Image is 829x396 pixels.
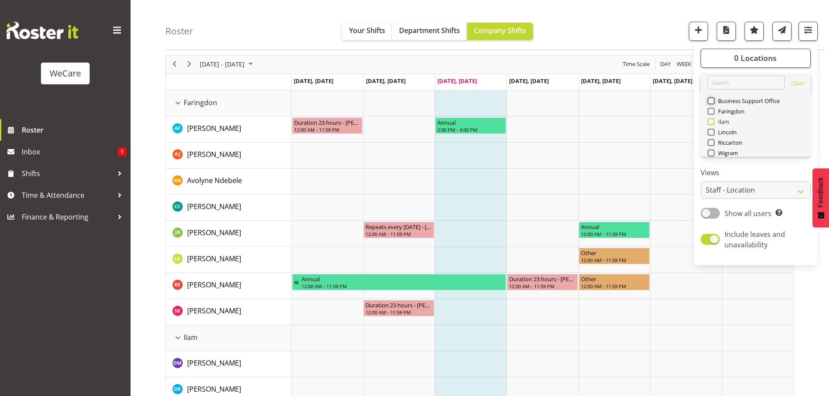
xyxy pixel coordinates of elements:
[22,123,126,136] span: Roster
[166,273,292,299] td: Rachel Els resource
[166,143,292,169] td: Amy Johannsen resource
[187,306,241,316] a: [PERSON_NAME]
[799,22,818,41] button: Filter Shifts
[187,150,241,159] span: [PERSON_NAME]
[166,90,292,116] td: Faringdon resource
[166,325,292,351] td: Ilam resource
[507,274,578,290] div: Rachel Els"s event - Duration 23 hours - Rachel Els Begin From Thursday, August 21, 2025 at 12:00...
[363,300,434,316] div: Saahit Kour"s event - Duration 23 hours - Saahit Kour Begin From Tuesday, August 19, 2025 at 12:0...
[509,274,576,283] div: Duration 23 hours - [PERSON_NAME]
[581,77,621,85] span: [DATE], [DATE]
[474,26,526,35] span: Company Shifts
[715,139,743,146] span: Riccarton
[675,59,693,70] button: Timeline Week
[199,59,245,70] span: [DATE] - [DATE]
[294,118,361,126] div: Duration 23 hours - [PERSON_NAME]
[166,299,292,325] td: Saahit Kour resource
[817,177,825,207] span: Feedback
[437,126,504,133] div: 2:00 PM - 4:00 PM
[294,77,333,85] span: [DATE], [DATE]
[581,256,648,263] div: 12:00 AM - 11:59 PM
[22,189,113,202] span: Time & Attendance
[717,22,736,41] button: Download a PDF of the roster according to the set date range.
[725,209,772,218] span: Show all users
[187,123,241,133] a: [PERSON_NAME]
[659,59,672,70] button: Timeline Day
[187,176,242,185] span: Avolyne Ndebele
[467,23,533,40] button: Company Shifts
[366,300,432,309] div: Duration 23 hours - [PERSON_NAME]
[166,351,292,377] td: Deepti Mahajan resource
[622,59,651,70] span: Time Scale
[166,221,292,247] td: Jane Arps resource
[579,248,650,264] div: Liandy Kritzinger"s event - Other Begin From Friday, August 22, 2025 at 12:00:00 AM GMT+12:00 End...
[7,22,78,39] img: Rosterit website logo
[437,77,477,85] span: [DATE], [DATE]
[579,274,650,290] div: Rachel Els"s event - Other Begin From Friday, August 22, 2025 at 12:00:00 AM GMT+12:00 Ends At Fr...
[581,274,648,283] div: Other
[715,150,738,156] span: Wigram
[294,126,361,133] div: 12:00 AM - 11:59 PM
[187,384,241,394] span: [PERSON_NAME]
[166,116,292,143] td: Alex Ferguson resource
[167,55,182,73] div: previous period
[581,248,648,257] div: Other
[187,123,241,133] span: [PERSON_NAME]
[166,169,292,195] td: Avolyne Ndebele resource
[366,222,432,231] div: Repeats every [DATE] - [PERSON_NAME]
[22,210,113,223] span: Finance & Reporting
[169,59,181,70] button: Previous
[197,55,258,73] div: August 18 - 24, 2025
[745,22,764,41] button: Highlight an important date within the roster.
[184,59,195,70] button: Next
[22,167,113,180] span: Shifts
[435,117,506,134] div: Alex Ferguson"s event - Annual Begin From Wednesday, August 20, 2025 at 2:00:00 PM GMT+12:00 Ends...
[302,283,504,290] div: 12:00 AM - 11:59 PM
[292,117,363,134] div: Alex Ferguson"s event - Duration 23 hours - Alex Ferguson Begin From Monday, August 18, 2025 at 1...
[366,230,432,237] div: 12:00 AM - 11:59 PM
[349,26,385,35] span: Your Shifts
[187,149,241,160] a: [PERSON_NAME]
[772,22,792,41] button: Send a list of all shifts for the selected filtered period to all rostered employees.
[366,309,432,316] div: 12:00 AM - 11:59 PM
[621,59,651,70] button: Time Scale
[653,77,692,85] span: [DATE], [DATE]
[715,97,780,104] span: Business Support Office
[165,26,193,36] h4: Roster
[581,230,648,237] div: 12:00 AM - 11:59 PM
[509,77,549,85] span: [DATE], [DATE]
[689,22,708,41] button: Add a new shift
[725,230,785,250] span: Include leaves and unavailability
[659,59,671,70] span: Day
[187,227,241,238] a: [PERSON_NAME]
[581,222,648,231] div: Annual
[812,168,829,227] button: Feedback - Show survey
[366,77,406,85] span: [DATE], [DATE]
[166,195,292,221] td: Charlotte Courtney resource
[676,59,692,70] span: Week
[166,247,292,273] td: Liandy Kritzinger resource
[701,168,811,178] label: Views
[118,147,126,156] span: 1
[342,23,392,40] button: Your Shifts
[708,76,785,90] input: Search
[791,79,804,90] a: Clear
[715,118,730,125] span: Ilam
[701,49,811,68] button: 0 Locations
[187,175,242,186] a: Avolyne Ndebele
[734,53,777,63] span: 0 Locations
[198,59,257,70] button: August 2025
[579,222,650,238] div: Jane Arps"s event - Annual Begin From Friday, August 22, 2025 at 12:00:00 AM GMT+12:00 Ends At Fr...
[50,67,81,80] div: WeCare
[187,202,241,211] span: [PERSON_NAME]
[22,145,118,158] span: Inbox
[184,332,198,343] span: Ilam
[187,201,241,212] a: [PERSON_NAME]
[509,283,576,290] div: 12:00 AM - 11:59 PM
[187,280,241,290] a: [PERSON_NAME]
[187,253,241,264] a: [PERSON_NAME]
[715,108,745,115] span: Faringdon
